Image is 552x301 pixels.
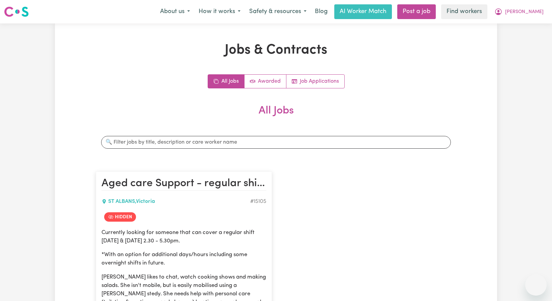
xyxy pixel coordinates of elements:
[156,5,194,19] button: About us
[311,4,332,19] a: Blog
[96,42,456,58] h1: Jobs & Contracts
[525,274,547,296] iframe: Button to launch messaging window
[101,136,451,149] input: 🔍 Filter jobs by title, description or care worker name
[490,5,548,19] button: My Account
[245,5,311,19] button: Safety & resources
[101,177,266,191] h2: Aged care Support - regular shifts-Thur/Frid afternoons
[104,212,136,222] span: Job is hidden
[334,4,392,19] a: AI Worker Match
[250,198,266,206] div: Job ID #15105
[4,4,29,19] a: Careseekers logo
[101,250,266,267] p: *With an option for additional days/hours including some overnight shifts in future.
[505,8,544,16] span: [PERSON_NAME]
[194,5,245,19] button: How it works
[101,198,250,206] div: ST ALBANS , Victoria
[4,6,29,18] img: Careseekers logo
[208,75,245,88] a: All jobs
[441,4,487,19] a: Find workers
[245,75,286,88] a: Active jobs
[101,228,266,245] p: Currently looking for someone that can cover a regular shift [DATE] & [DATE] 2.30 - 5.30pm.
[286,75,344,88] a: Job applications
[96,104,456,128] h2: All Jobs
[397,4,436,19] a: Post a job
